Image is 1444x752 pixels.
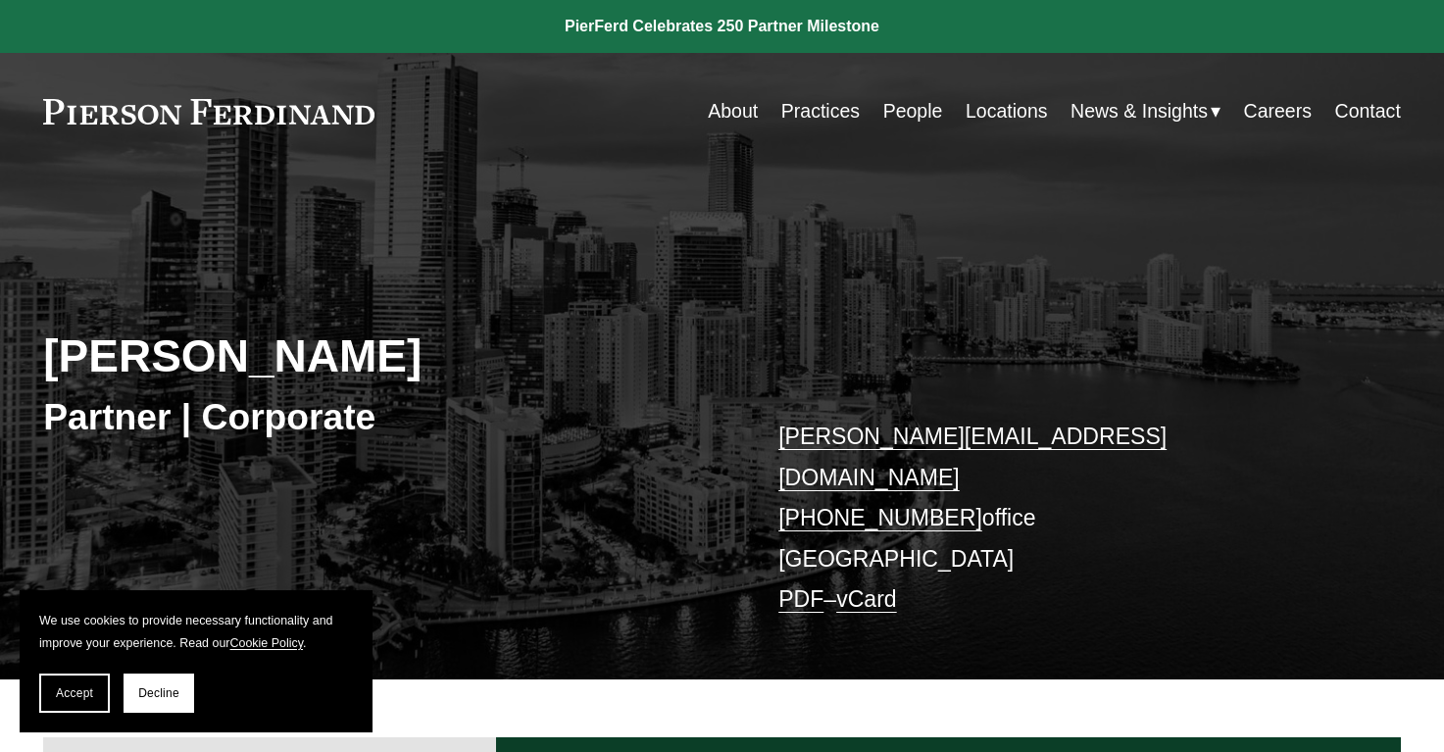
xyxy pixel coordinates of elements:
span: Decline [138,686,179,700]
a: [PHONE_NUMBER] [778,505,982,530]
a: About [708,92,758,130]
a: Contact [1335,92,1401,130]
a: [PERSON_NAME][EMAIL_ADDRESS][DOMAIN_NAME] [778,424,1167,490]
a: Cookie Policy [230,636,304,650]
span: Accept [56,686,93,700]
section: Cookie banner [20,590,373,732]
button: Decline [124,674,194,713]
p: office [GEOGRAPHIC_DATA] – [778,417,1344,621]
a: Locations [966,92,1048,130]
h3: Partner | Corporate [43,394,722,439]
a: Careers [1244,92,1312,130]
h2: [PERSON_NAME] [43,329,722,384]
a: vCard [836,586,897,612]
button: Accept [39,674,110,713]
a: People [883,92,943,130]
a: PDF [778,586,823,612]
p: We use cookies to provide necessary functionality and improve your experience. Read our . [39,610,353,654]
a: Practices [781,92,860,130]
a: folder dropdown [1071,92,1220,130]
span: News & Insights [1071,94,1208,128]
